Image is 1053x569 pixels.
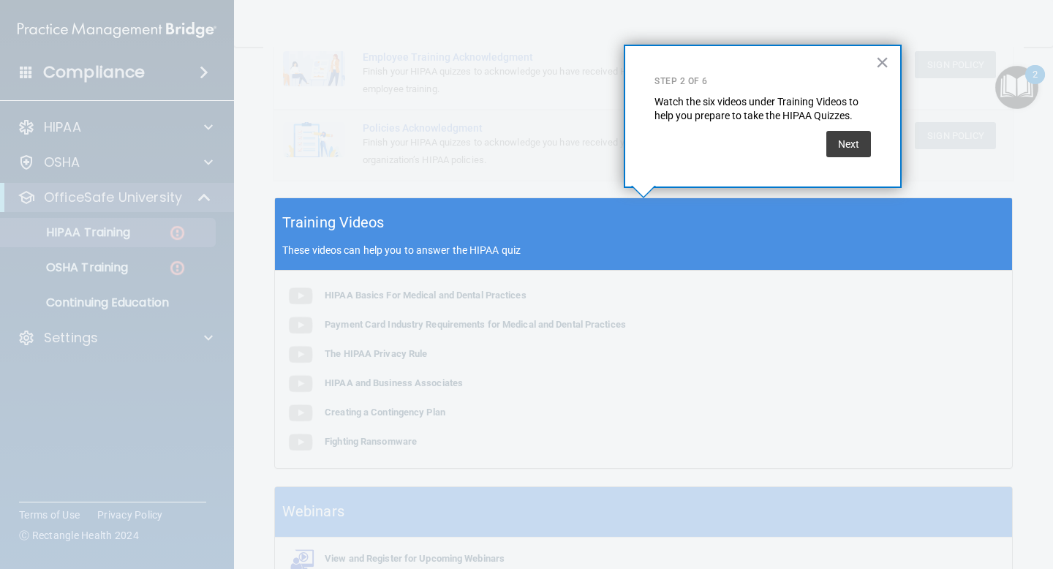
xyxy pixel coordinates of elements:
[875,50,889,74] button: Close
[654,75,871,88] p: Step 2 of 6
[826,131,871,157] button: Next
[282,244,1005,256] p: These videos can help you to answer the HIPAA quiz
[282,210,385,235] h5: Training Videos
[654,95,871,124] p: Watch the six videos under Training Videos to help you prepare to take the HIPAA Quizzes.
